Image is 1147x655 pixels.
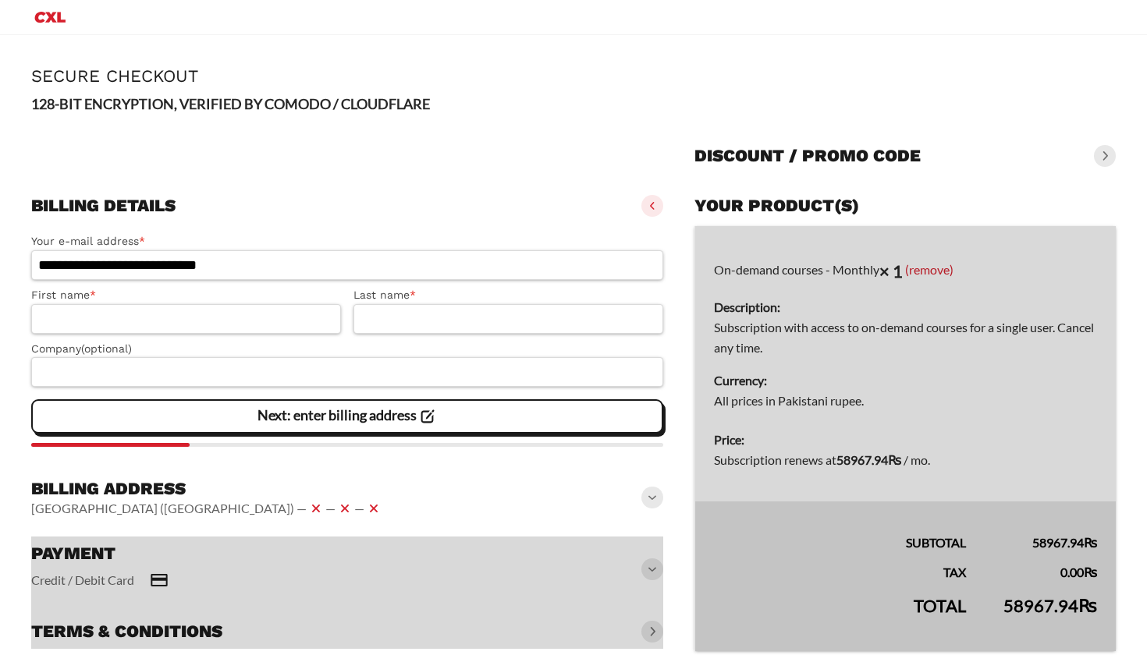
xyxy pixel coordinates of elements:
[81,342,132,355] span: (optional)
[31,340,663,358] label: Company
[31,499,383,518] vaadin-horizontal-layout: [GEOGRAPHIC_DATA] ([GEOGRAPHIC_DATA]) — — —
[31,66,1116,86] h1: Secure Checkout
[31,286,341,304] label: First name
[31,399,663,434] vaadin-button: Next: enter billing address
[694,145,921,167] h3: Discount / promo code
[353,286,663,304] label: Last name
[31,232,663,250] label: Your e-mail address
[31,95,430,112] strong: 128-BIT ENCRYPTION, VERIFIED BY COMODO / CLOUDFLARE
[31,195,176,217] h3: Billing details
[31,478,383,500] h3: Billing address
